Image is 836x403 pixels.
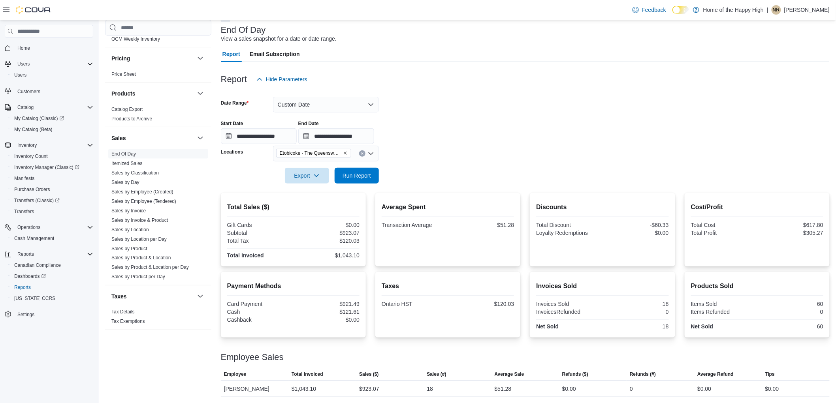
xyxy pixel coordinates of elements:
[8,173,96,184] button: Manifests
[14,141,93,150] span: Inventory
[105,149,211,285] div: Sales
[17,45,30,51] span: Home
[8,195,96,206] a: Transfers (Classic)
[111,227,149,233] span: Sales by Location
[290,168,324,184] span: Export
[227,238,292,244] div: Total Tax
[11,196,63,205] a: Transfers (Classic)
[111,217,168,223] a: Sales by Invoice & Product
[111,54,194,62] button: Pricing
[295,222,360,228] div: $0.00
[562,384,576,394] div: $0.00
[111,265,189,270] a: Sales by Product & Location per Day
[2,42,96,54] button: Home
[11,174,38,183] a: Manifests
[17,142,37,148] span: Inventory
[111,170,159,176] a: Sales by Classification
[227,202,360,212] h2: Total Sales ($)
[276,149,351,157] span: Etobicoke - The Queensway - Fire & Flower
[11,163,93,172] span: Inventory Manager (Classic)
[536,301,601,307] div: Invoices Sold
[11,196,93,205] span: Transfers (Classic)
[773,5,780,15] span: NR
[14,223,44,232] button: Operations
[196,54,205,63] button: Pricing
[253,71,311,87] button: Hide Parameters
[111,160,143,167] span: Itemized Sales
[111,134,194,142] button: Sales
[14,273,46,279] span: Dashboards
[14,295,55,302] span: [US_STATE] CCRS
[11,70,93,80] span: Users
[562,371,588,377] span: Refunds ($)
[111,36,160,42] a: OCM Weekly Inventory
[111,151,136,157] a: End Of Day
[765,384,779,394] div: $0.00
[111,255,171,261] a: Sales by Product & Location
[759,222,823,228] div: $617.80
[368,150,374,157] button: Open list of options
[11,272,49,281] a: Dashboards
[196,89,205,98] button: Products
[642,6,666,14] span: Feedback
[11,152,93,161] span: Inventory Count
[11,125,93,134] span: My Catalog (Beta)
[14,164,79,171] span: Inventory Manager (Classic)
[11,70,30,80] a: Users
[2,249,96,260] button: Reports
[292,384,316,394] div: $1,043.10
[227,222,292,228] div: Gift Cards
[604,309,669,315] div: 0
[8,162,96,173] a: Inventory Manager (Classic)
[450,222,514,228] div: $51.28
[111,106,143,112] span: Catalog Export
[11,234,93,243] span: Cash Management
[11,152,51,161] a: Inventory Count
[227,317,292,323] div: Cashback
[604,230,669,236] div: $0.00
[759,230,823,236] div: $305.27
[280,149,341,157] span: Etobicoke - The Queensway - Fire & Flower
[759,309,823,315] div: 0
[11,163,83,172] a: Inventory Manager (Classic)
[11,283,34,292] a: Reports
[691,222,756,228] div: Total Cost
[17,61,30,67] span: Users
[536,222,601,228] div: Total Discount
[111,116,152,122] a: Products to Archive
[382,202,514,212] h2: Average Spent
[105,105,211,127] div: Products
[111,292,194,300] button: Taxes
[759,301,823,307] div: 60
[604,222,669,228] div: -$60.33
[343,172,371,180] span: Run Report
[222,46,240,62] span: Report
[14,87,43,96] a: Customers
[111,274,165,280] a: Sales by Product per Day
[335,168,379,184] button: Run Report
[295,301,360,307] div: $921.49
[11,207,37,216] a: Transfers
[14,309,93,319] span: Settings
[427,384,433,394] div: 18
[691,202,823,212] h2: Cost/Profit
[11,114,67,123] a: My Catalog (Classic)
[292,371,323,377] span: Total Invoiced
[495,384,512,394] div: $51.28
[11,114,93,123] span: My Catalog (Classic)
[11,272,93,281] span: Dashboards
[691,323,714,330] strong: Net Sold
[765,371,775,377] span: Tips
[629,2,669,18] a: Feedback
[17,311,34,318] span: Settings
[111,246,147,251] a: Sales by Product
[11,261,64,270] a: Canadian Compliance
[14,115,64,122] span: My Catalog (Classic)
[2,85,96,97] button: Customers
[11,185,53,194] a: Purchase Orders
[8,113,96,124] a: My Catalog (Classic)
